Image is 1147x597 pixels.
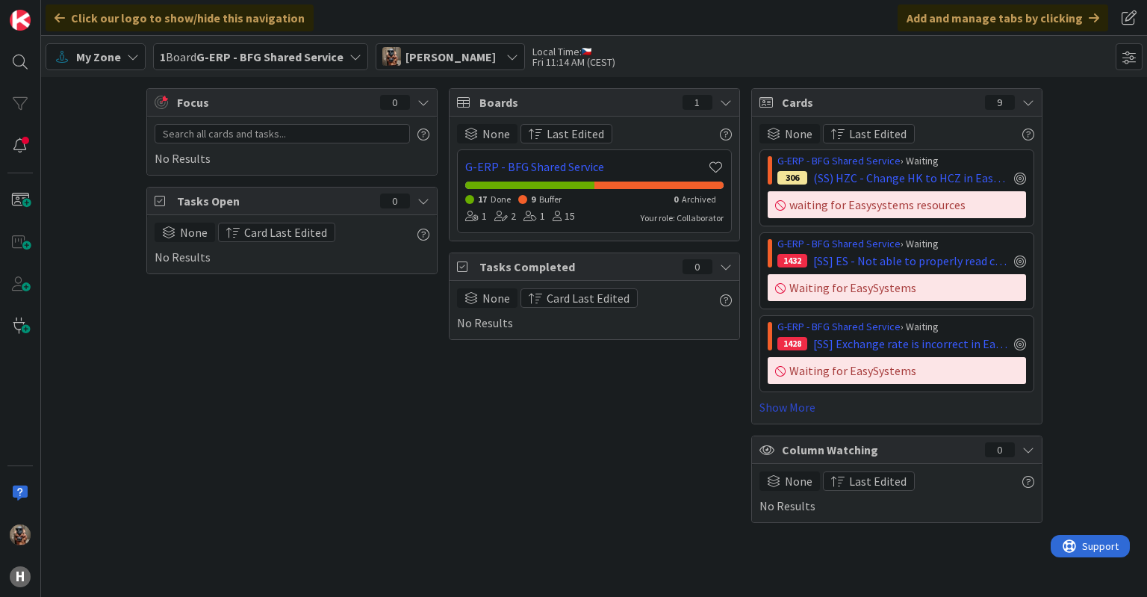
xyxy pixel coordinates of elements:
[782,93,977,111] span: Cards
[553,208,575,225] div: 15
[674,194,678,205] span: 0
[641,211,724,225] div: Your role: Collaborator
[155,124,410,143] input: Search all cards and tasks...
[813,169,1008,187] span: (SS) HZC - Change HK to HCZ in Easysystems?
[683,259,712,274] div: 0
[782,441,977,459] span: Column Watching
[759,471,1034,515] div: No Results
[380,95,410,110] div: 0
[177,192,373,210] span: Tasks Open
[244,223,327,241] span: Card Last Edited
[160,48,344,66] span: Board
[777,237,901,250] a: G-ERP - BFG Shared Service
[76,48,121,66] span: My Zone
[768,191,1026,218] div: waiting for Easysystems resources
[382,47,401,66] img: VK
[405,48,496,66] span: [PERSON_NAME]
[520,288,638,308] button: Card Last Edited
[777,171,807,185] div: 306
[813,335,1008,353] span: [SS] Exchange rate is incorrect in Easysystem
[777,320,901,333] a: G-ERP - BFG Shared Service
[532,46,615,57] div: Local Time:
[823,124,915,143] button: Last Edited
[785,472,812,490] span: None
[491,194,511,205] span: Done
[785,125,812,143] span: None
[523,208,545,225] div: 1
[777,236,1026,252] div: › Waiting
[479,93,675,111] span: Boards
[10,10,31,31] img: Visit kanbanzone.com
[683,95,712,110] div: 1
[457,288,732,332] div: No Results
[539,194,562,205] span: Buffer
[160,49,166,64] b: 1
[547,125,604,143] span: Last Edited
[218,223,335,242] button: Card Last Edited
[849,472,907,490] span: Last Edited
[985,442,1015,457] div: 0
[177,93,368,111] span: Focus
[582,48,591,55] img: cz.png
[849,125,907,143] span: Last Edited
[547,289,630,307] span: Card Last Edited
[478,194,487,205] span: 17
[46,4,314,31] div: Click our logo to show/hide this navigation
[520,124,612,143] button: Last Edited
[531,194,535,205] span: 9
[777,154,901,167] a: G-ERP - BFG Shared Service
[31,2,68,20] span: Support
[465,158,708,176] a: G-ERP - BFG Shared Service
[479,258,675,276] span: Tasks Completed
[532,57,615,67] div: Fri 11:14 AM (CEST)
[465,208,487,225] div: 1
[768,274,1026,301] div: Waiting for EasySystems
[482,289,510,307] span: None
[180,223,208,241] span: None
[682,194,716,205] span: Archived
[380,194,410,208] div: 0
[813,252,1008,270] span: [SS] ES - Not able to properly read comments
[777,337,807,350] div: 1428
[985,95,1015,110] div: 9
[155,124,429,167] div: No Results
[759,398,1034,416] a: Show More
[777,319,1026,335] div: › Waiting
[494,208,516,225] div: 2
[155,223,429,266] div: No Results
[777,153,1026,169] div: › Waiting
[823,471,915,491] button: Last Edited
[482,125,510,143] span: None
[196,49,344,64] b: G-ERP - BFG Shared Service
[898,4,1108,31] div: Add and manage tabs by clicking
[10,525,31,545] img: VK
[10,566,31,587] div: H
[768,357,1026,384] div: Waiting for EasySystems
[777,254,807,267] div: 1432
